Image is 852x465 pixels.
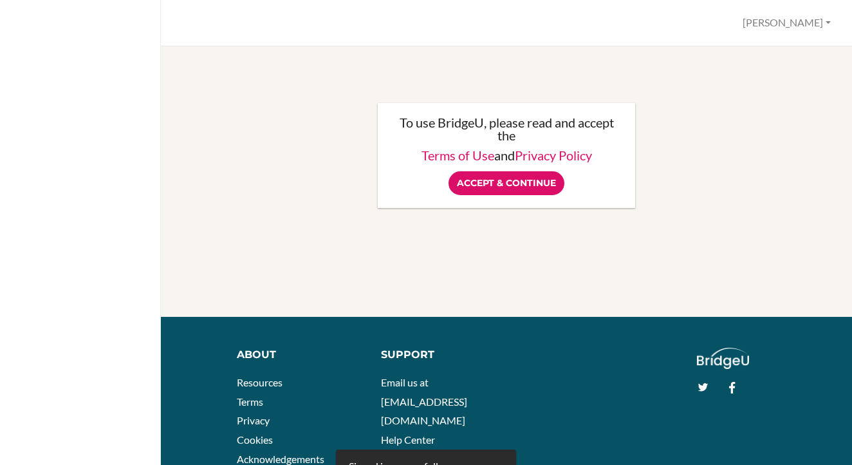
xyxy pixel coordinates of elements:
[421,147,494,163] a: Terms of Use
[237,395,263,408] a: Terms
[381,376,467,426] a: Email us at [EMAIL_ADDRESS][DOMAIN_NAME]
[515,147,592,163] a: Privacy Policy
[237,376,282,388] a: Resources
[737,11,837,35] button: [PERSON_NAME]
[391,116,622,142] p: To use BridgeU, please read and accept the
[237,433,273,446] a: Cookies
[237,414,270,426] a: Privacy
[381,348,497,363] div: Support
[697,348,749,369] img: logo_white@2x-f4f0deed5e89b7ecb1c2cc34c3e3d731f90f0f143d5ea2071677605dd97b5244.png
[237,348,362,363] div: About
[391,149,622,162] p: and
[449,171,564,195] input: Accept & Continue
[381,433,435,446] a: Help Center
